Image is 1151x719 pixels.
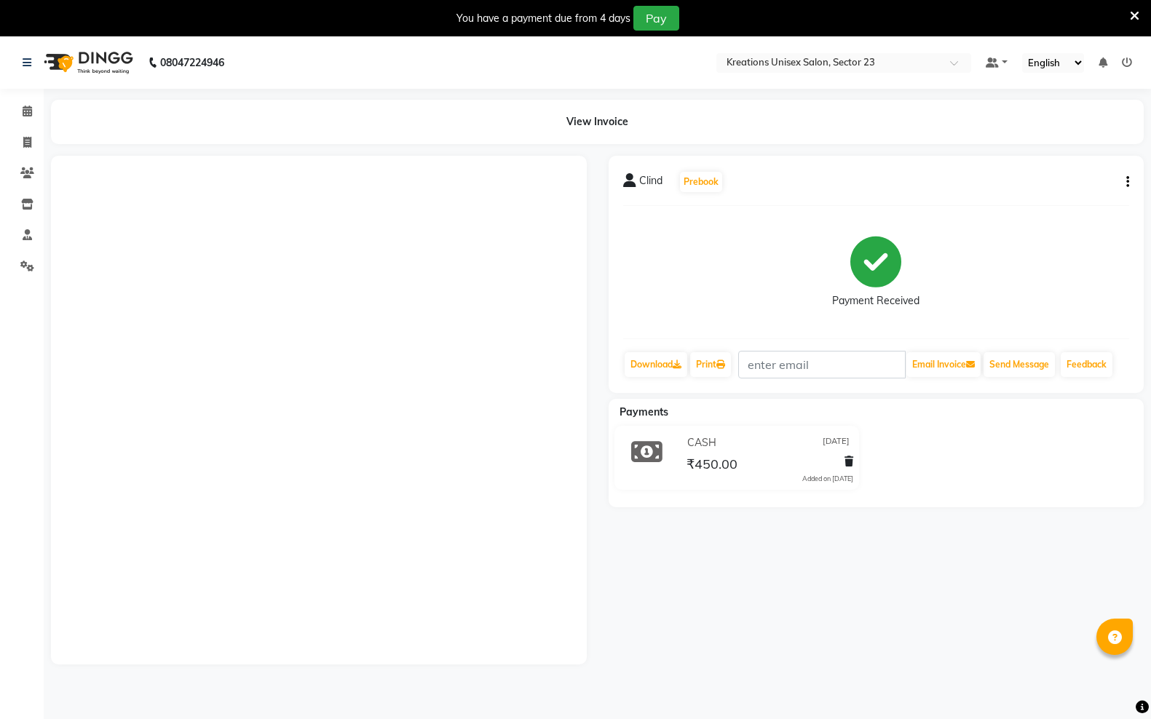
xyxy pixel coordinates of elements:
[625,352,687,377] a: Download
[687,456,737,476] span: ₹450.00
[1061,352,1112,377] a: Feedback
[832,293,919,309] div: Payment Received
[687,435,716,450] span: CASH
[51,100,1144,144] div: View Invoice
[984,352,1055,377] button: Send Message
[639,173,662,194] span: Clind
[1090,661,1136,704] iframe: chat widget
[160,42,224,83] b: 08047224946
[620,405,668,418] span: Payments
[690,352,731,377] a: Print
[906,352,981,377] button: Email Invoice
[633,6,679,31] button: Pay
[680,172,722,192] button: Prebook
[738,351,906,378] input: enter email
[456,11,630,26] div: You have a payment due from 4 days
[37,42,137,83] img: logo
[802,474,853,484] div: Added on [DATE]
[823,435,850,450] span: [DATE]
